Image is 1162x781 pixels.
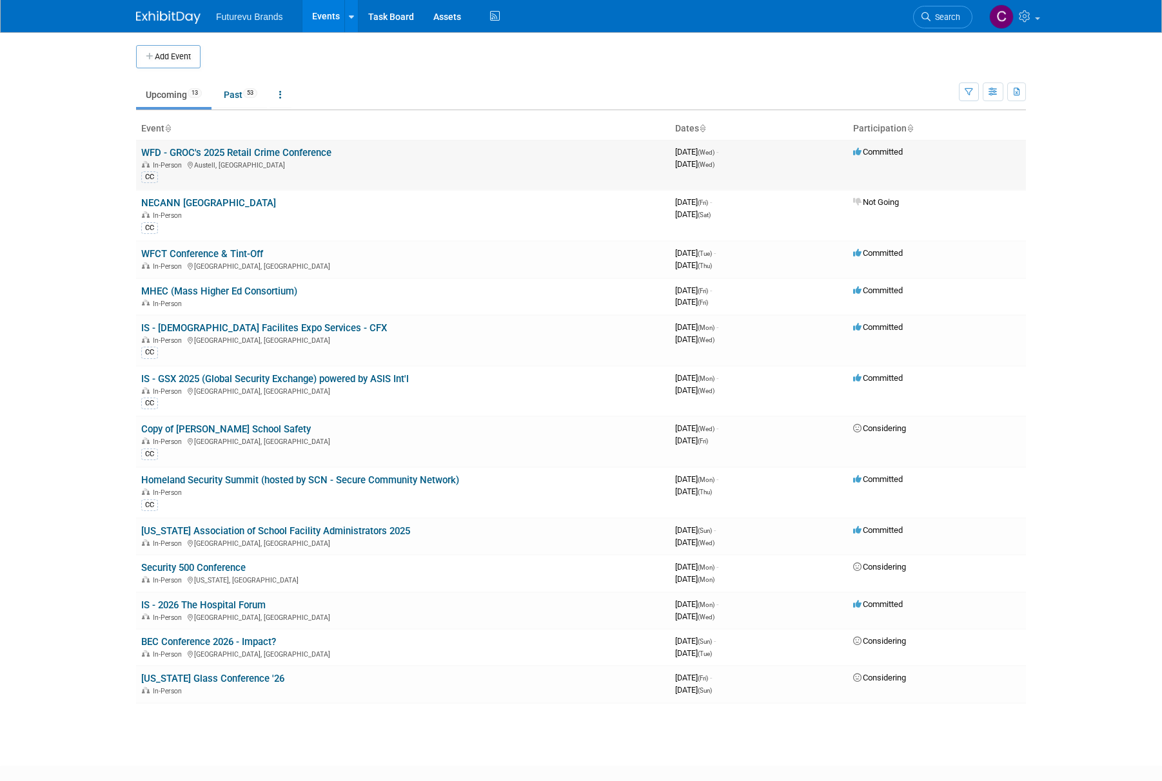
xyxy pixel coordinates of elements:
span: Committed [853,147,903,157]
span: Considering [853,423,906,433]
span: - [710,285,712,295]
span: In-Person [153,613,186,622]
span: [DATE] [675,612,714,621]
img: In-Person Event [142,438,150,444]
span: [DATE] [675,574,714,584]
span: [DATE] [675,297,708,307]
span: Committed [853,285,903,295]
span: [DATE] [675,525,716,535]
span: (Wed) [698,161,714,168]
span: (Fri) [698,675,708,682]
span: In-Person [153,438,186,446]
div: CC [141,171,158,183]
span: [DATE] [675,537,714,547]
span: - [714,248,716,258]
span: [DATE] [675,322,718,332]
a: Homeland Security Summit (hosted by SCN - Secure Community Network) [141,474,459,486]
span: [DATE] [675,159,714,169]
span: - [710,197,712,207]
div: CC [141,499,158,511]
span: [DATE] [675,209,711,219]
span: In-Person [153,262,186,271]
span: (Tue) [698,250,712,257]
a: IS - 2026 The Hospital Forum [141,599,266,611]
img: In-Person Event [142,488,150,495]
span: In-Person [153,387,186,396]
span: [DATE] [675,147,718,157]
a: WFD - GROC's 2025 Retail Crime Conference [141,147,331,159]
span: In-Person [153,300,186,308]
span: In-Person [153,161,186,169]
span: Committed [853,322,903,332]
div: Austell, [GEOGRAPHIC_DATA] [141,159,665,169]
span: [DATE] [675,685,712,695]
a: [US_STATE] Association of School Facility Administrators 2025 [141,525,410,537]
img: In-Person Event [142,650,150,657]
span: Considering [853,673,906,682]
span: (Mon) [698,601,714,608]
img: In-Person Event [142,539,150,546]
div: [GEOGRAPHIC_DATA], [GEOGRAPHIC_DATA] [141,260,665,271]
span: (Fri) [698,438,708,445]
a: WFCT Conference & Tint-Off [141,248,263,260]
span: (Wed) [698,425,714,432]
a: Sort by Start Date [699,123,705,133]
span: (Thu) [698,488,712,496]
div: [GEOGRAPHIC_DATA], [GEOGRAPHIC_DATA] [141,648,665,659]
span: (Wed) [698,336,714,343]
span: - [716,147,718,157]
span: Committed [853,248,903,258]
span: [DATE] [675,673,712,682]
a: BEC Conference 2026 - Impact? [141,636,276,648]
div: [GEOGRAPHIC_DATA], [GEOGRAPHIC_DATA] [141,334,665,345]
span: [DATE] [675,474,718,484]
img: In-Person Event [142,613,150,620]
span: (Sun) [698,527,712,534]
span: Committed [853,525,903,535]
a: Upcoming13 [136,82,212,107]
a: Security 500 Conference [141,562,246,574]
span: - [716,423,718,433]
span: [DATE] [675,373,718,383]
a: Copy of [PERSON_NAME] School Safety [141,423,311,435]
a: [US_STATE] Glass Conference '26 [141,673,284,684]
span: (Wed) [698,149,714,156]
span: [DATE] [675,248,716,258]
span: (Mon) [698,476,714,483]
span: (Mon) [698,576,714,583]
span: (Fri) [698,287,708,294]
div: [GEOGRAPHIC_DATA], [GEOGRAPHIC_DATA] [141,436,665,446]
a: NECANN [GEOGRAPHIC_DATA] [141,197,276,209]
span: Search [931,12,960,22]
span: In-Person [153,488,186,497]
span: - [710,673,712,682]
span: (Sun) [698,687,712,694]
span: - [716,373,718,383]
a: IS - [DEMOGRAPHIC_DATA] Facilites Expo Services - CFX [141,322,387,334]
img: In-Person Event [142,211,150,218]
span: (Sun) [698,638,712,645]
div: [GEOGRAPHIC_DATA], [GEOGRAPHIC_DATA] [141,612,665,622]
span: - [716,562,718,572]
span: In-Person [153,650,186,659]
span: In-Person [153,336,186,345]
div: CC [141,347,158,358]
span: (Wed) [698,539,714,546]
span: Considering [853,562,906,572]
span: [DATE] [675,285,712,295]
span: [DATE] [675,487,712,496]
span: In-Person [153,211,186,220]
span: [DATE] [675,334,714,344]
span: 13 [188,88,202,98]
div: [GEOGRAPHIC_DATA], [GEOGRAPHIC_DATA] [141,385,665,396]
img: In-Person Event [142,387,150,394]
span: - [716,474,718,484]
a: Search [913,6,972,28]
span: - [716,322,718,332]
img: CHERYL CLOWES [989,5,1014,29]
span: Committed [853,599,903,609]
span: [DATE] [675,562,718,572]
span: In-Person [153,687,186,695]
span: [DATE] [675,197,712,207]
span: [DATE] [675,648,712,658]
